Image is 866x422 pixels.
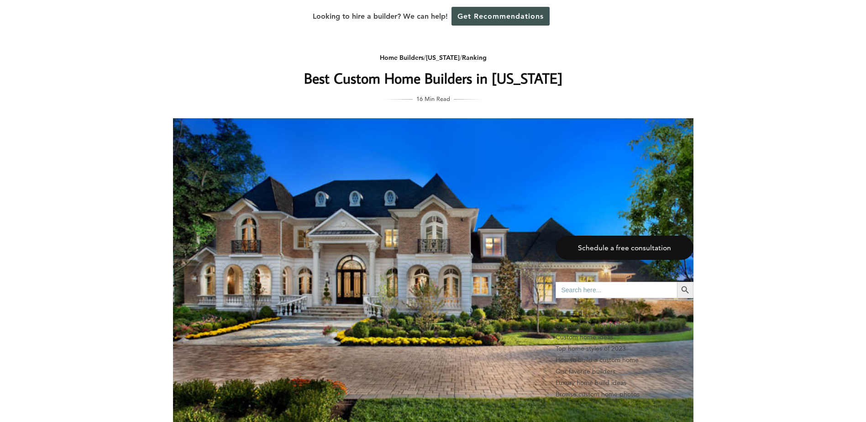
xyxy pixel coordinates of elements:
iframe: Drift Widget Chat Controller [820,376,855,411]
a: Ranking [462,53,487,62]
h1: Best Custom Home Builders in [US_STATE] [251,67,615,89]
a: [US_STATE] [426,53,460,62]
a: Home Builders [380,53,424,62]
a: Get Recommendations [451,7,550,26]
div: / / [251,52,615,63]
span: 16 Min Read [416,94,450,104]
